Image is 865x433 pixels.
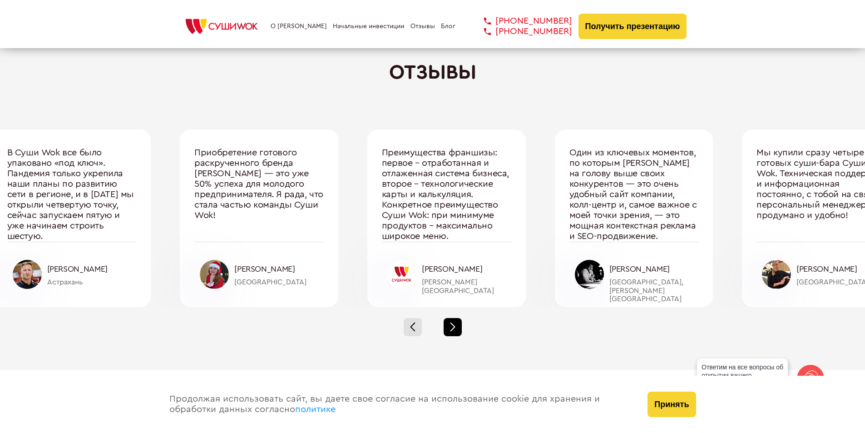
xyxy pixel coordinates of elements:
div: Один из ключевых моментов, по которым [PERSON_NAME] на голову выше своих конкурентов — это очень ... [569,148,699,242]
button: Принять [648,392,696,417]
a: [PHONE_NUMBER] [470,16,572,26]
a: Начальные инвестиции [333,23,404,30]
a: О [PERSON_NAME] [271,23,327,30]
div: [PERSON_NAME] [609,264,699,274]
a: Отзывы [410,23,435,30]
div: Преимущества франшизы: первое – отработанная и отлаженная система бизнеса, второе – технологическ... [382,148,511,242]
div: [PERSON_NAME] [422,264,511,274]
div: [PERSON_NAME] [47,264,137,274]
div: [GEOGRAPHIC_DATA], [PERSON_NAME][GEOGRAPHIC_DATA] [609,278,699,303]
div: Приобретение готового раскрученного бренда [PERSON_NAME] — это уже 50% успеха для молодого предпр... [194,148,324,242]
a: политике [295,405,336,414]
div: [PERSON_NAME] [234,264,324,274]
div: В Суши Wok все было упаковано «под ключ». Пандемия только укрепила наши планы по развитию сети в ... [7,148,137,242]
button: Получить презентацию [578,14,687,39]
div: [GEOGRAPHIC_DATA] [234,278,324,286]
div: Ответим на все вопросы об открытии вашего [PERSON_NAME]! [697,358,788,392]
img: СУШИWOK [178,16,265,36]
div: Продолжая использовать сайт, вы даете свое согласие на использование cookie для хранения и обрабо... [160,376,639,433]
a: [PHONE_NUMBER] [470,26,572,37]
a: Блог [441,23,455,30]
div: Астрахань [47,278,137,286]
div: [PERSON_NAME][GEOGRAPHIC_DATA] [422,278,511,295]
